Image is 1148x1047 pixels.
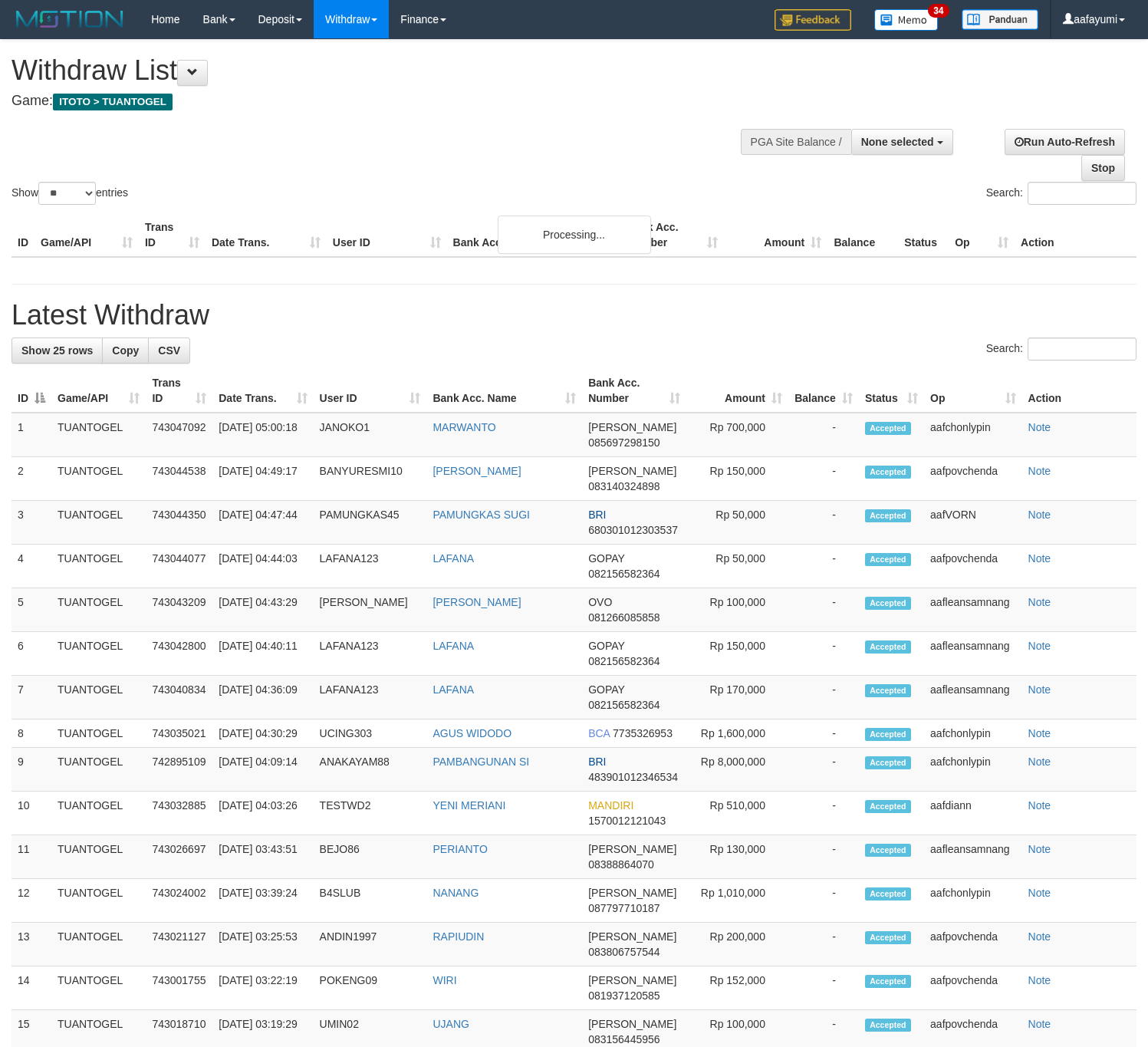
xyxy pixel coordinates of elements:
[498,216,651,254] div: Processing...
[12,966,51,1010] td: 14
[148,337,190,364] a: CSV
[588,843,676,855] span: [PERSON_NAME]
[314,501,427,545] td: PAMUNGKAS45
[588,974,676,986] span: [PERSON_NAME]
[788,966,859,1010] td: -
[433,552,474,565] a: LAFANA
[1028,552,1051,565] a: Note
[588,524,678,536] span: Copy 680301012303537 to clipboard
[314,879,427,923] td: B4SLUB
[1028,887,1051,899] a: Note
[433,756,529,768] a: PAMBANGUNAN SI
[588,655,660,667] span: Copy 082156582364 to clipboard
[924,748,1022,792] td: aafchonlypin
[314,369,427,413] th: User ID: activate to sort column ascending
[924,369,1022,413] th: Op: activate to sort column ascending
[12,213,35,257] th: ID
[51,501,146,545] td: TUANTOGEL
[1081,155,1125,181] a: Stop
[1028,182,1136,205] input: Search:
[314,748,427,792] td: ANAKAYAM88
[1028,799,1051,812] a: Note
[212,369,313,413] th: Date Trans.: activate to sort column ascending
[112,344,139,357] span: Copy
[865,887,911,900] span: Accepted
[51,966,146,1010] td: TUANTOGEL
[588,989,660,1002] span: Copy 081937120585 to clipboard
[865,509,911,522] span: Accepted
[962,9,1038,30] img: panduan.png
[924,413,1022,457] td: aafchonlypin
[314,792,427,835] td: TESTWD2
[788,632,859,676] td: -
[1028,465,1051,477] a: Note
[924,719,1022,748] td: aafchonlypin
[212,632,313,676] td: [DATE] 04:40:11
[12,337,103,364] a: Show 25 rows
[1015,213,1136,257] th: Action
[12,792,51,835] td: 10
[51,413,146,457] td: TUANTOGEL
[12,94,750,109] h4: Game:
[788,457,859,501] td: -
[788,835,859,879] td: -
[433,465,521,477] a: [PERSON_NAME]
[686,792,788,835] td: Rp 510,000
[433,727,512,739] a: AGUS WIDODO
[865,1019,911,1032] span: Accepted
[686,632,788,676] td: Rp 150,000
[741,129,851,155] div: PGA Site Balance /
[1028,843,1051,855] a: Note
[51,369,146,413] th: Game/API: activate to sort column ascending
[859,369,924,413] th: Status: activate to sort column ascending
[51,835,146,879] td: TUANTOGEL
[588,421,676,433] span: [PERSON_NAME]
[788,792,859,835] td: -
[146,676,212,719] td: 743040834
[314,588,427,632] td: [PERSON_NAME]
[12,588,51,632] td: 5
[588,568,660,580] span: Copy 082156582364 to clipboard
[865,640,911,654] span: Accepted
[146,413,212,457] td: 743047092
[861,136,934,148] span: None selected
[12,369,51,413] th: ID: activate to sort column descending
[212,545,313,588] td: [DATE] 04:44:03
[51,545,146,588] td: TUANTOGEL
[588,858,654,871] span: Copy 08388864070 to clipboard
[924,676,1022,719] td: aafleansamnang
[146,457,212,501] td: 743044538
[613,727,673,739] span: Copy 7735326953 to clipboard
[865,466,911,479] span: Accepted
[212,835,313,879] td: [DATE] 03:43:51
[588,799,633,812] span: MANDIRI
[433,974,456,986] a: WIRI
[686,923,788,966] td: Rp 200,000
[865,597,911,610] span: Accepted
[1028,337,1136,361] input: Search:
[865,756,911,769] span: Accepted
[51,457,146,501] td: TUANTOGEL
[865,684,911,697] span: Accepted
[51,676,146,719] td: TUANTOGEL
[314,457,427,501] td: BANYURESMI10
[102,337,149,364] a: Copy
[928,4,949,18] span: 34
[588,930,676,943] span: [PERSON_NAME]
[139,213,206,257] th: Trans ID
[12,55,750,86] h1: Withdraw List
[788,676,859,719] td: -
[314,676,427,719] td: LAFANA123
[588,611,660,624] span: Copy 081266085858 to clipboard
[865,800,911,813] span: Accepted
[433,683,474,696] a: LAFANA
[588,756,606,768] span: BRI
[1028,421,1051,433] a: Note
[986,337,1136,361] label: Search:
[212,719,313,748] td: [DATE] 04:30:29
[788,879,859,923] td: -
[588,902,660,914] span: Copy 087797710187 to clipboard
[588,436,660,449] span: Copy 085697298150 to clipboard
[426,369,582,413] th: Bank Acc. Name: activate to sort column ascending
[924,501,1022,545] td: aafVORN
